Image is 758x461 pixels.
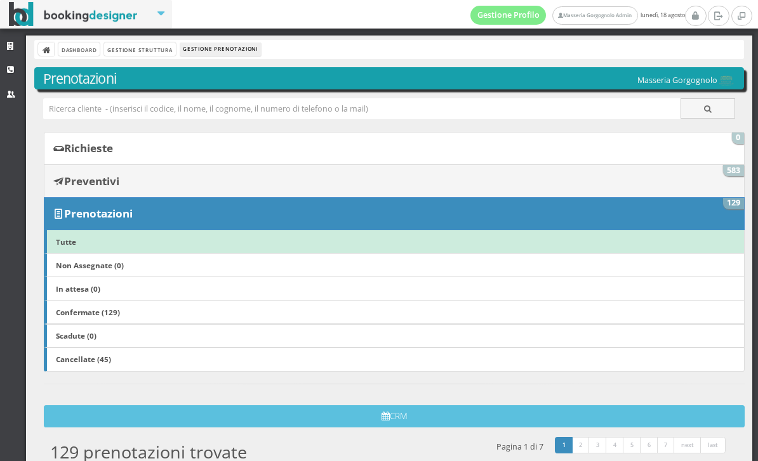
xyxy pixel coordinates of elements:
[64,206,133,221] b: Prenotazioni
[470,6,685,25] span: lunedì, 18 agosto
[623,437,641,453] a: 5
[723,198,745,209] span: 129
[496,442,543,451] h5: Pagina 1 di 7
[44,300,745,324] a: Confermate (129)
[572,437,590,453] a: 2
[717,75,735,86] img: 0603869b585f11eeb13b0a069e529790.png
[58,42,100,56] a: Dashboard
[44,324,745,348] a: Scadute (0)
[640,437,658,453] a: 6
[56,330,96,341] b: Scadute (0)
[44,405,745,427] button: CRM
[674,437,701,453] a: next
[657,437,675,453] a: 7
[588,437,607,453] a: 3
[555,437,573,453] a: 1
[637,75,735,86] h5: Masseria Gorgognolo
[700,437,726,453] a: last
[56,260,124,270] b: Non Assegnate (0)
[56,283,100,294] b: In attesa (0)
[44,230,745,254] a: Tutte
[9,2,138,27] img: BookingDesigner.com
[732,133,745,144] span: 0
[180,42,261,56] li: Gestione Prenotazioni
[56,354,111,364] b: Cancellate (45)
[606,437,624,453] a: 4
[723,165,745,176] span: 583
[64,141,113,155] b: Richieste
[44,132,745,165] a: Richieste 0
[44,197,745,230] a: Prenotazioni 129
[43,98,681,119] input: Ricerca cliente - (inserisci il codice, il nome, il cognome, il numero di telefono o la mail)
[470,6,547,25] a: Gestione Profilo
[44,276,745,301] a: In attesa (0)
[56,237,76,247] b: Tutte
[552,6,637,25] a: Masseria Gorgognolo Admin
[44,253,745,277] a: Non Assegnate (0)
[44,347,745,372] a: Cancellate (45)
[104,42,175,56] a: Gestione Struttura
[43,70,736,87] h3: Prenotazioni
[44,164,745,197] a: Preventivi 583
[56,307,120,317] b: Confermate (129)
[64,174,119,188] b: Preventivi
